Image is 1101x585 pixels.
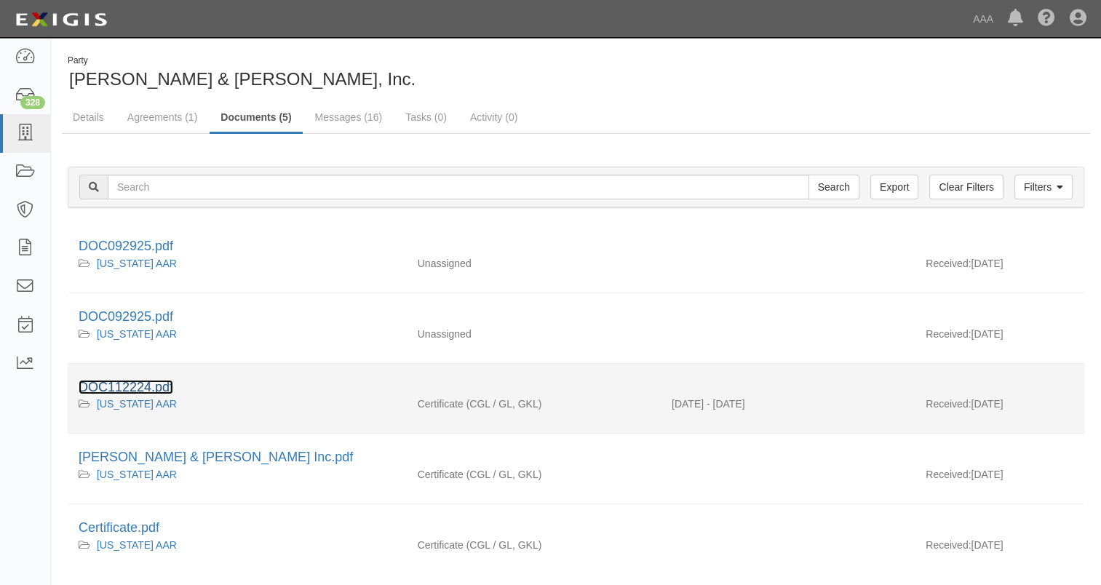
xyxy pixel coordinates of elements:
[62,55,565,92] div: McWilliams & Walden, Inc.
[97,539,177,551] a: [US_STATE] AAR
[661,467,915,468] div: Effective - Expiration
[210,103,302,134] a: Documents (5)
[915,538,1084,560] div: [DATE]
[407,538,661,552] div: Commercial General Liability / Garage Liability Garage Keepers Liability
[929,175,1003,199] a: Clear Filters
[459,103,528,132] a: Activity (0)
[79,538,396,552] div: California AAR
[407,467,661,482] div: Commercial General Liability / Garage Liability Garage Keepers Liability
[79,237,1073,256] div: DOC092925.pdf
[20,96,45,109] div: 328
[68,55,416,67] div: Party
[407,256,661,271] div: Unassigned
[79,380,173,394] a: DOC112224.pdf
[79,239,173,253] a: DOC092925.pdf
[915,327,1084,349] div: [DATE]
[79,520,159,535] a: Certificate.pdf
[11,7,111,33] img: logo-5460c22ac91f19d4615b14bd174203de0afe785f0fc80cf4dbbc73dc1793850b.png
[808,175,859,199] input: Search
[661,256,915,257] div: Effective - Expiration
[870,175,918,199] a: Export
[79,397,396,411] div: California AAR
[926,538,971,552] p: Received:
[407,397,661,411] div: Commercial General Liability / Garage Liability Garage Keepers Liability
[97,398,177,410] a: [US_STATE] AAR
[394,103,458,132] a: Tasks (0)
[97,258,177,269] a: [US_STATE] AAR
[79,378,1073,397] div: DOC112224.pdf
[69,69,416,89] span: [PERSON_NAME] & [PERSON_NAME], Inc.
[915,256,1084,278] div: [DATE]
[62,103,115,132] a: Details
[926,467,971,482] p: Received:
[304,103,394,132] a: Messages (16)
[97,469,177,480] a: [US_STATE] AAR
[79,519,1073,538] div: Certificate.pdf
[407,327,661,341] div: Unassigned
[97,328,177,340] a: [US_STATE] AAR
[915,397,1084,418] div: [DATE]
[926,397,971,411] p: Received:
[926,327,971,341] p: Received:
[661,397,915,411] div: Effective 10/01/2024 - Expiration 10/01/2025
[79,467,396,482] div: California AAR
[79,256,396,271] div: California AAR
[79,448,1073,467] div: McWilliams & Walden Inc.pdf
[116,103,208,132] a: Agreements (1)
[1014,175,1073,199] a: Filters
[79,309,173,324] a: DOC092925.pdf
[926,256,971,271] p: Received:
[79,308,1073,327] div: DOC092925.pdf
[966,4,1001,33] a: AAA
[1038,10,1055,28] i: Help Center - Complianz
[915,467,1084,489] div: [DATE]
[108,175,809,199] input: Search
[79,450,353,464] a: [PERSON_NAME] & [PERSON_NAME] Inc.pdf
[79,327,396,341] div: California AAR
